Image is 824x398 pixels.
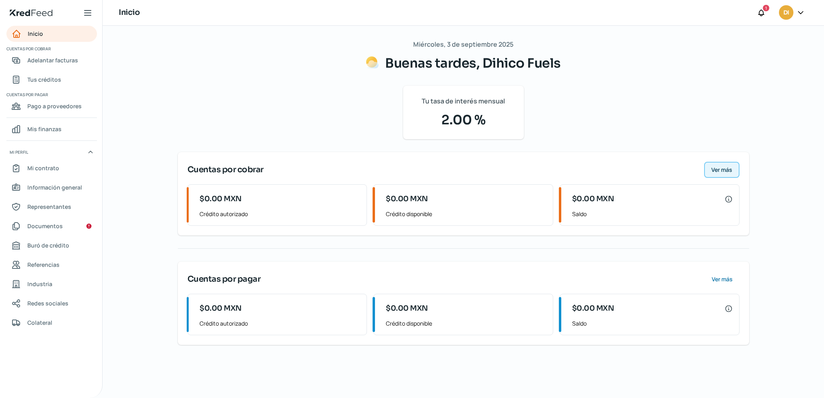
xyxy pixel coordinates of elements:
a: Pago a proveedores [6,98,97,114]
button: Ver más [704,162,740,178]
a: Mi contrato [6,160,97,176]
span: Industria [27,279,52,289]
span: $0.00 MXN [200,194,242,204]
span: Cuentas por cobrar [187,164,264,176]
span: Miércoles, 3 de septiembre 2025 [413,39,513,50]
span: Adelantar facturas [27,55,78,65]
span: $0.00 MXN [200,303,242,314]
span: Crédito autorizado [200,209,360,219]
span: Saldo [572,209,733,219]
a: Documentos [6,218,97,234]
span: Inicio [28,29,43,39]
span: Buenas tardes, Dihico Fuels [385,55,561,71]
span: Información general [27,182,82,192]
span: 1 [765,4,767,12]
span: Mis finanzas [27,124,62,134]
span: Cuentas por pagar [187,273,261,285]
span: Cuentas por cobrar [6,45,96,52]
span: Pago a proveedores [27,101,82,111]
span: Mi contrato [27,163,59,173]
span: 2.00 % [413,110,514,130]
span: Tu tasa de interés mensual [422,95,505,107]
a: Mis finanzas [6,121,97,137]
a: Colateral [6,315,97,331]
span: $0.00 MXN [386,303,428,314]
a: Industria [6,276,97,292]
a: Redes sociales [6,295,97,311]
span: Representantes [27,202,71,212]
span: $0.00 MXN [572,303,614,314]
span: Colateral [27,318,52,328]
a: Referencias [6,257,97,273]
span: Mi perfil [10,148,28,156]
button: Ver más [705,271,740,287]
span: $0.00 MXN [386,194,428,204]
h1: Inicio [119,7,140,19]
span: $0.00 MXN [572,194,614,204]
span: Referencias [27,260,60,270]
img: Saludos [366,56,379,69]
span: Crédito disponible [386,209,546,219]
span: Crédito autorizado [200,318,360,328]
a: Adelantar facturas [6,52,97,68]
a: Buró de crédito [6,237,97,254]
span: Crédito disponible [386,318,546,328]
span: Documentos [27,221,63,231]
span: Cuentas por pagar [6,91,96,98]
a: Representantes [6,199,97,215]
a: Inicio [6,26,97,42]
a: Tus créditos [6,72,97,88]
span: Buró de crédito [27,240,69,250]
span: Ver más [711,167,732,173]
a: Información general [6,179,97,196]
span: Redes sociales [27,298,68,308]
span: Ver más [712,276,733,282]
span: Tus créditos [27,74,61,85]
span: DI [783,8,789,18]
span: Saldo [572,318,733,328]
